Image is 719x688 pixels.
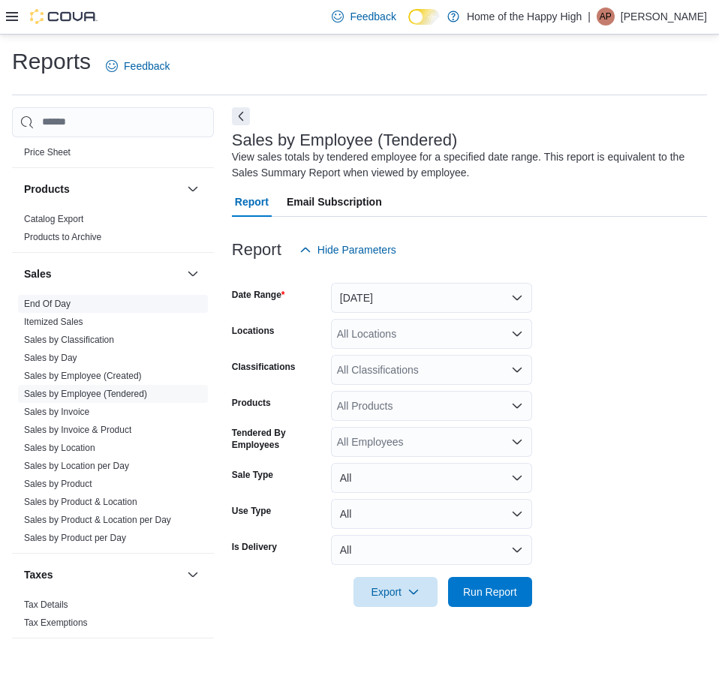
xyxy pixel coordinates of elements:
[24,317,83,327] a: Itemized Sales
[408,9,440,25] input: Dark Mode
[24,266,52,281] h3: Sales
[24,388,147,400] span: Sales by Employee (Tendered)
[467,8,582,26] p: Home of the Happy High
[24,214,83,224] a: Catalog Export
[24,424,131,436] span: Sales by Invoice & Product
[24,478,92,490] span: Sales by Product
[24,146,71,158] span: Price Sheet
[232,149,699,181] div: View sales totals by tendered employee for a specified date range. This report is equivalent to t...
[232,505,271,517] label: Use Type
[24,532,126,544] span: Sales by Product per Day
[287,187,382,217] span: Email Subscription
[24,460,129,472] span: Sales by Location per Day
[24,617,88,629] span: Tax Exemptions
[331,499,532,529] button: All
[232,427,325,451] label: Tendered By Employees
[326,2,402,32] a: Feedback
[24,334,114,346] span: Sales by Classification
[184,566,202,584] button: Taxes
[24,514,171,526] span: Sales by Product & Location per Day
[100,51,176,81] a: Feedback
[232,541,277,553] label: Is Delivery
[24,497,137,507] a: Sales by Product & Location
[24,266,181,281] button: Sales
[232,325,275,337] label: Locations
[353,577,438,607] button: Export
[24,407,89,417] a: Sales by Invoice
[24,370,142,382] span: Sales by Employee (Created)
[24,353,77,363] a: Sales by Day
[24,299,71,309] a: End Of Day
[331,463,532,493] button: All
[232,131,458,149] h3: Sales by Employee (Tendered)
[24,425,131,435] a: Sales by Invoice & Product
[124,59,170,74] span: Feedback
[12,295,214,553] div: Sales
[24,352,77,364] span: Sales by Day
[24,461,129,471] a: Sales by Location per Day
[24,147,71,158] a: Price Sheet
[511,328,523,340] button: Open list of options
[235,187,269,217] span: Report
[232,469,273,481] label: Sale Type
[232,397,271,409] label: Products
[24,496,137,508] span: Sales by Product & Location
[24,389,147,399] a: Sales by Employee (Tendered)
[463,584,517,599] span: Run Report
[293,235,402,265] button: Hide Parameters
[12,210,214,252] div: Products
[588,8,591,26] p: |
[232,361,296,373] label: Classifications
[184,265,202,283] button: Sales
[24,316,83,328] span: Itemized Sales
[24,533,126,543] a: Sales by Product per Day
[24,298,71,310] span: End Of Day
[511,436,523,448] button: Open list of options
[24,406,89,418] span: Sales by Invoice
[232,107,250,125] button: Next
[24,515,171,525] a: Sales by Product & Location per Day
[317,242,396,257] span: Hide Parameters
[350,9,396,24] span: Feedback
[24,479,92,489] a: Sales by Product
[232,241,281,259] h3: Report
[24,182,70,197] h3: Products
[448,577,532,607] button: Run Report
[24,335,114,345] a: Sales by Classification
[600,8,612,26] span: AP
[12,143,214,167] div: Pricing
[232,289,285,301] label: Date Range
[597,8,615,26] div: Annie Perret-Smith
[511,400,523,412] button: Open list of options
[24,567,181,582] button: Taxes
[184,180,202,198] button: Products
[12,596,214,638] div: Taxes
[24,443,95,453] a: Sales by Location
[24,442,95,454] span: Sales by Location
[24,231,101,243] span: Products to Archive
[24,617,88,628] a: Tax Exemptions
[331,283,532,313] button: [DATE]
[24,232,101,242] a: Products to Archive
[24,599,68,611] span: Tax Details
[24,567,53,582] h3: Taxes
[12,47,91,77] h1: Reports
[408,25,409,26] span: Dark Mode
[24,213,83,225] span: Catalog Export
[331,535,532,565] button: All
[621,8,707,26] p: [PERSON_NAME]
[24,599,68,610] a: Tax Details
[24,182,181,197] button: Products
[30,9,98,24] img: Cova
[24,371,142,381] a: Sales by Employee (Created)
[363,577,429,607] span: Export
[511,364,523,376] button: Open list of options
